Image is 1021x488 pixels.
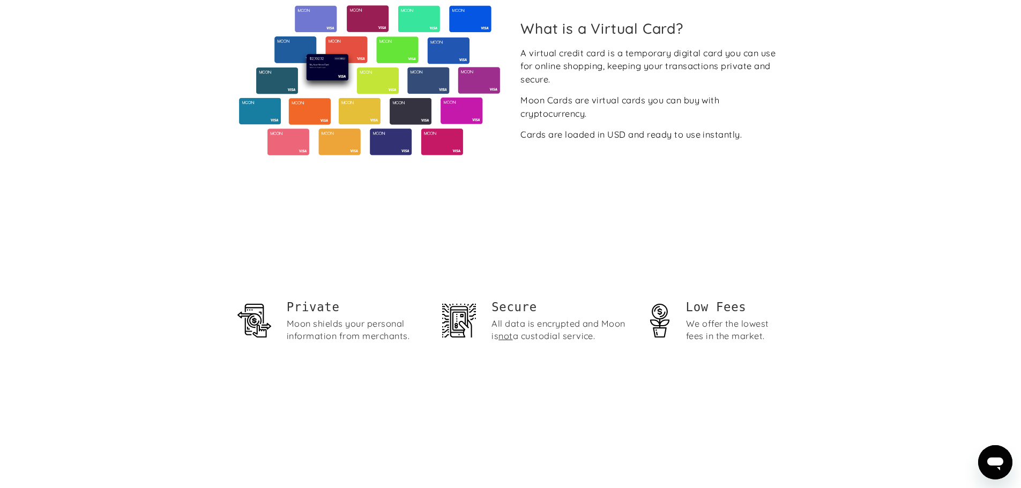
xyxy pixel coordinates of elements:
[520,20,782,37] h2: What is a Virtual Card?
[643,304,676,337] img: Money stewardship
[491,299,630,316] h2: Secure
[237,304,271,337] img: Privacy
[686,318,784,342] div: We offer the lowest fees in the market.
[498,331,512,341] span: not
[287,318,425,342] div: Moon shields your personal information from merchants.
[520,128,742,141] div: Cards are loaded in USD and ready to use instantly.
[287,299,425,316] h1: Private
[442,304,476,337] img: Security
[520,94,782,120] div: Moon Cards are virtual cards you can buy with cryptocurrency.
[491,318,630,342] div: All data is encrypted and Moon is a custodial service.
[237,5,502,155] img: Virtual cards from Moon
[520,47,782,86] div: A virtual credit card is a temporary digital card you can use for online shopping, keeping your t...
[686,299,784,316] h1: Low Fees
[978,445,1012,479] iframe: 메시징 창을 시작하는 버튼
